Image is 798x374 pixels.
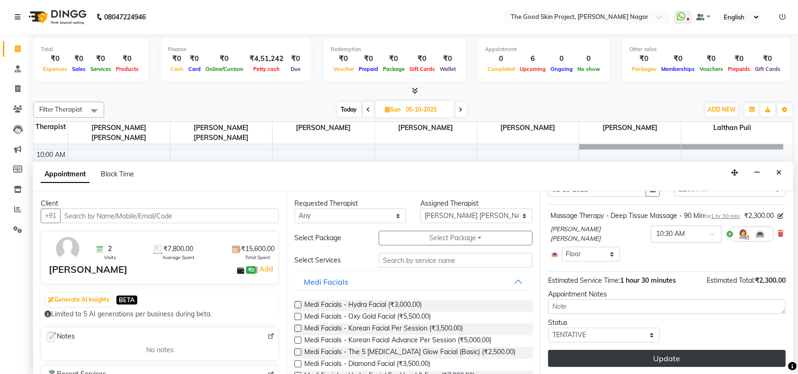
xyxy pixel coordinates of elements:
[68,122,170,144] span: [PERSON_NAME] [PERSON_NAME]
[168,53,186,64] div: ₹0
[88,66,114,72] span: Services
[44,309,275,319] div: Limited to 5 AI generations per business during beta.
[403,103,451,117] input: 2025-10-05
[170,122,272,144] span: [PERSON_NAME] [PERSON_NAME]
[39,105,82,113] span: Filter Therapist
[548,276,621,285] span: Estimated Service Time:
[778,213,783,219] i: Edit price
[485,53,517,64] div: 0
[34,122,68,132] div: Therapist
[550,211,740,221] div: Massage Therapy - Deep Tissue Massage - 90 Min
[381,53,407,64] div: ₹0
[383,106,403,113] span: Sun
[575,53,603,64] div: 0
[548,289,786,299] div: Appointment Notes
[41,209,61,223] button: +91
[45,293,112,306] button: Generate AI Insights
[697,53,726,64] div: ₹0
[682,122,784,134] span: Lalthan Puii
[70,53,88,64] div: ₹0
[146,345,174,355] span: No notes
[251,66,282,72] span: Petty cash
[755,276,786,285] span: ₹2,300.00
[550,225,647,243] span: [PERSON_NAME] [PERSON_NAME]
[379,253,532,268] input: Search by service name
[287,233,371,243] div: Select Package
[726,53,753,64] div: ₹0
[485,66,517,72] span: Completed
[485,45,603,53] div: Appointment
[356,53,381,64] div: ₹0
[101,170,134,178] span: Block Time
[621,276,676,285] span: 1 hour 30 minutes
[304,276,348,287] div: Medi Facials
[41,45,141,53] div: Total
[337,102,361,117] span: Today
[168,45,304,53] div: Finance
[168,66,186,72] span: Cash
[331,53,356,64] div: ₹0
[708,106,736,113] span: ADD NEW
[104,4,146,30] b: 08047224946
[35,150,68,160] div: 10:00 AM
[711,213,740,219] span: 1 hr 30 min
[104,254,116,261] span: Visits
[548,66,575,72] span: Ongoing
[705,213,740,219] small: for
[420,199,532,209] div: Assigned Therapist
[304,347,515,359] span: Medi Facials - The 5 [MEDICAL_DATA] Glow Facial (Basic) (₹2,500.00)
[697,66,726,72] span: Vouchers
[41,199,279,209] div: Client
[294,199,406,209] div: Requested Therapist
[548,350,786,367] button: Update
[659,53,697,64] div: ₹0
[659,66,697,72] span: Memberships
[356,66,381,72] span: Prepaid
[517,66,548,72] span: Upcoming
[754,228,766,240] img: Interior.png
[70,66,88,72] span: Sales
[287,53,304,64] div: ₹0
[630,45,783,53] div: Other sales
[379,231,532,245] button: Select Package
[753,66,783,72] span: Gift Cards
[304,323,463,335] span: Medi Facials - Korean Facial Per Session (₹3,500.00)
[579,122,681,134] span: [PERSON_NAME]
[41,53,70,64] div: ₹0
[49,262,127,277] div: [PERSON_NAME]
[575,66,603,72] span: No show
[744,211,774,221] span: ₹2,300.00
[304,312,431,323] span: Medi Facials - Oxy Gold Facial (₹5,500.00)
[707,276,755,285] span: Estimated Total:
[203,66,246,72] span: Online/Custom
[548,318,660,328] div: Status
[54,235,81,262] img: avatar
[114,66,141,72] span: Products
[331,45,458,53] div: Redemption
[726,66,753,72] span: Prepaids
[203,53,246,64] div: ₹0
[24,4,89,30] img: logo
[108,244,112,254] span: 2
[407,66,437,72] span: Gift Cards
[186,66,203,72] span: Card
[304,300,422,312] span: Medi Facials - Hydra Facial (₹3,000.00)
[407,53,437,64] div: ₹0
[45,331,75,343] span: Notes
[705,103,738,116] button: ADD NEW
[517,53,548,64] div: 6
[331,66,356,72] span: Voucher
[246,266,256,274] span: ₹0
[381,66,407,72] span: Package
[41,166,89,183] span: Appointment
[288,66,303,72] span: Due
[304,359,430,371] span: Medi Facials - Diamond Facial (₹3,500.00)
[304,335,491,347] span: Medi Facials - Korean Facial Advance Per Session (₹5,000.00)
[246,53,287,64] div: ₹4,51,242
[186,53,203,64] div: ₹0
[437,53,458,64] div: ₹0
[477,122,579,134] span: [PERSON_NAME]
[273,122,374,134] span: [PERSON_NAME]
[548,53,575,64] div: 0
[114,53,141,64] div: ₹0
